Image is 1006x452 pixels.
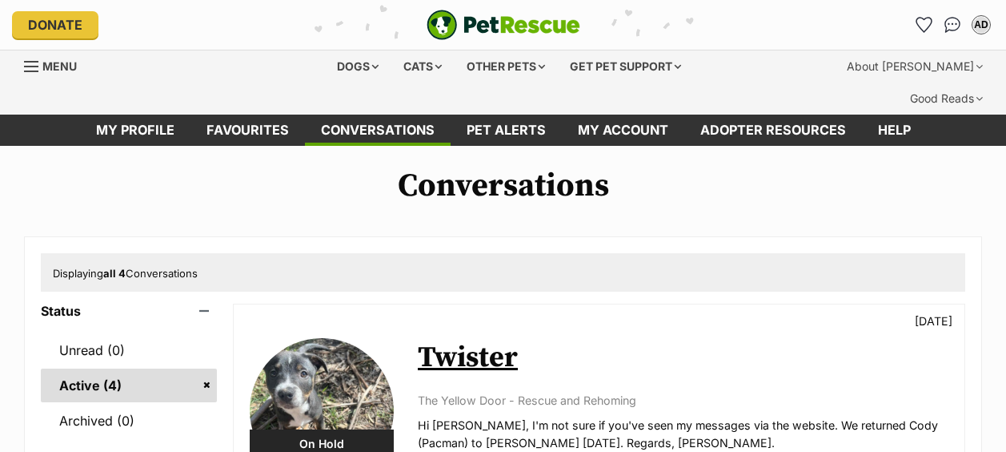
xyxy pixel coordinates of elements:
[899,83,994,115] div: Good Reads
[968,12,994,38] button: My account
[103,267,126,280] strong: all 4
[451,115,562,146] a: Pet alerts
[862,115,927,146] a: Help
[42,59,77,73] span: Menu
[944,17,961,33] img: chat-41dd97257d64d25036548639549fe6c8038ab92f7586957e7f3b1b290dea8141.svg
[418,417,948,451] p: Hi [PERSON_NAME], I'm not sure if you've seen my messages via the website. We returned Cody (Pacm...
[455,50,556,83] div: Other pets
[973,17,989,33] div: AD
[911,12,994,38] ul: Account quick links
[326,50,390,83] div: Dogs
[41,404,217,438] a: Archived (0)
[836,50,994,83] div: About [PERSON_NAME]
[911,12,936,38] a: Favourites
[305,115,451,146] a: conversations
[418,392,948,409] p: The Yellow Door - Rescue and Rehoming
[418,340,518,376] a: Twister
[41,369,217,402] a: Active (4)
[41,333,217,367] a: Unread (0)
[940,12,965,38] a: Conversations
[80,115,190,146] a: My profile
[427,10,580,40] a: PetRescue
[562,115,684,146] a: My account
[915,313,952,329] p: [DATE]
[392,50,453,83] div: Cats
[427,10,580,40] img: logo-e224e6f780fb5917bec1dbf3a21bbac754714ae5b6737aabdf751b685950b380.svg
[684,115,862,146] a: Adopter resources
[41,304,217,318] header: Status
[24,50,88,79] a: Menu
[53,267,198,280] span: Displaying Conversations
[12,11,98,38] a: Donate
[559,50,692,83] div: Get pet support
[190,115,305,146] a: Favourites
